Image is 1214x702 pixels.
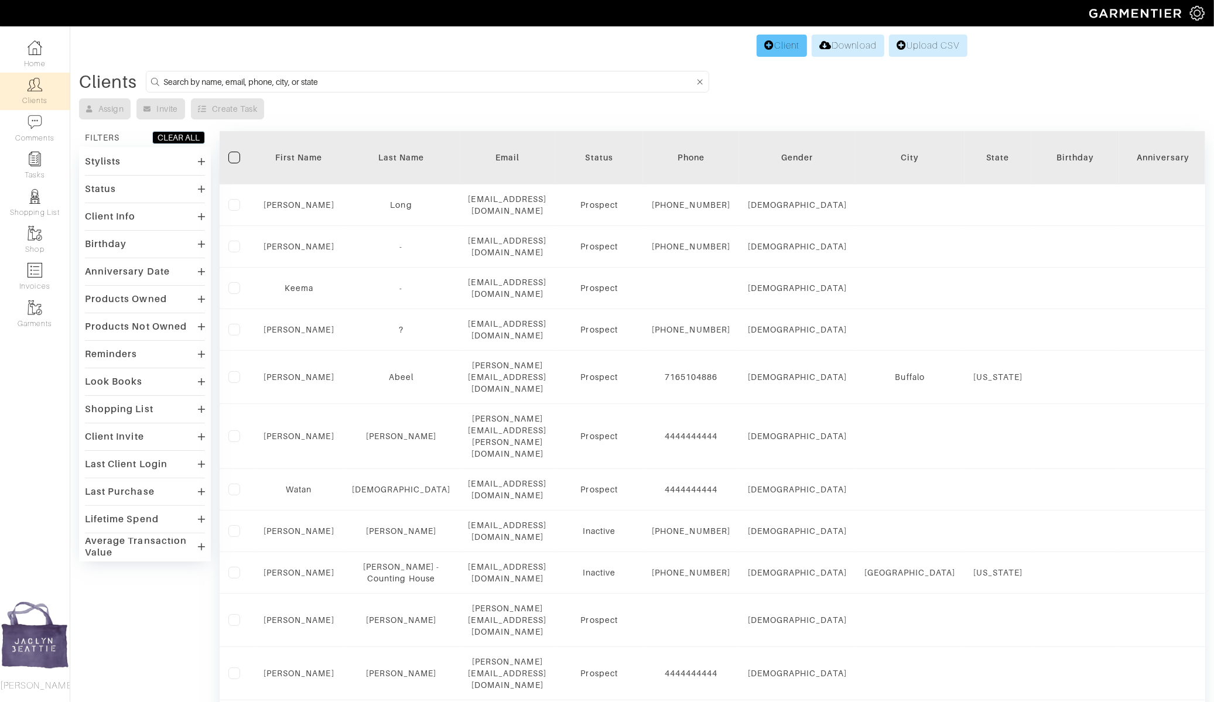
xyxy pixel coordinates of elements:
img: orders-icon-0abe47150d42831381b5fb84f609e132dff9fe21cb692f30cb5eec754e2cba89.png [28,263,42,278]
a: [PERSON_NAME] [264,242,334,251]
a: - [400,242,403,251]
div: [GEOGRAPHIC_DATA] [864,567,956,578]
a: [PERSON_NAME] [264,200,334,210]
div: Stylists [85,156,121,167]
div: Anniversary Date [85,266,170,278]
div: FILTERS [85,132,119,143]
div: [DEMOGRAPHIC_DATA] [748,199,847,211]
a: [PERSON_NAME] [366,432,437,441]
a: [PERSON_NAME] - Counting House [363,562,439,583]
img: garments-icon-b7da505a4dc4fd61783c78ac3ca0ef83fa9d6f193b1c9dc38574b1d14d53ca28.png [28,226,42,241]
div: State [973,152,1023,163]
div: Reminders [85,348,137,360]
a: [PERSON_NAME] [264,372,334,382]
div: Prospect [564,199,634,211]
a: [PERSON_NAME] [264,568,334,577]
div: [EMAIL_ADDRESS][DOMAIN_NAME] [468,519,547,543]
div: Prospect [564,614,634,626]
a: Long [391,200,412,210]
div: Clients [79,76,137,88]
div: First Name [264,152,334,163]
div: 7165104886 [652,371,730,383]
div: Prospect [564,667,634,679]
div: [DEMOGRAPHIC_DATA] [748,567,847,578]
th: Toggle SortBy [343,131,460,184]
div: [DEMOGRAPHIC_DATA] [748,484,847,495]
div: Gender [748,152,847,163]
div: Phone [652,152,730,163]
a: - [400,283,403,293]
th: Toggle SortBy [1031,131,1119,184]
div: Buffalo [864,371,956,383]
div: [DEMOGRAPHIC_DATA] [748,614,847,626]
a: [PERSON_NAME] [264,526,334,536]
img: garments-icon-b7da505a4dc4fd61783c78ac3ca0ef83fa9d6f193b1c9dc38574b1d14d53ca28.png [28,300,42,315]
div: Prospect [564,371,634,383]
div: [US_STATE] [973,371,1023,383]
div: Anniversary [1128,152,1198,163]
div: [PHONE_NUMBER] [652,241,730,252]
div: [DEMOGRAPHIC_DATA] [748,667,847,679]
img: stylists-icon-eb353228a002819b7ec25b43dbf5f0378dd9e0616d9560372ff212230b889e62.png [28,189,42,204]
div: [PERSON_NAME][EMAIL_ADDRESS][PERSON_NAME][DOMAIN_NAME] [468,413,547,460]
a: [PERSON_NAME] [366,669,437,678]
a: Keema [285,283,313,293]
a: [DEMOGRAPHIC_DATA] [352,485,451,494]
th: Toggle SortBy [1119,131,1207,184]
div: Shopping List [85,403,153,415]
div: Products Not Owned [85,321,187,333]
a: [PERSON_NAME] [264,615,334,625]
div: CLEAR ALL [158,132,200,143]
div: 4444444444 [652,430,730,442]
input: Search by name, email, phone, city, or state [163,74,694,89]
div: [DEMOGRAPHIC_DATA] [748,282,847,294]
img: clients-icon-6bae9207a08558b7cb47a8932f037763ab4055f8c8b6bfacd5dc20c3e0201464.png [28,77,42,92]
div: [DEMOGRAPHIC_DATA] [748,525,847,537]
a: [PERSON_NAME] [366,615,437,625]
div: [EMAIL_ADDRESS][DOMAIN_NAME] [468,318,547,341]
div: [PHONE_NUMBER] [652,525,730,537]
a: Watan [286,485,312,494]
a: [PERSON_NAME] [264,325,334,334]
div: [EMAIL_ADDRESS][DOMAIN_NAME] [468,276,547,300]
div: Inactive [564,567,634,578]
div: Products Owned [85,293,167,305]
th: Toggle SortBy [739,131,856,184]
div: Last Name [352,152,451,163]
div: Email [468,152,547,163]
div: [DEMOGRAPHIC_DATA] [748,324,847,335]
div: 4444444444 [652,667,730,679]
div: 4444444444 [652,484,730,495]
div: Status [85,183,116,195]
div: Prospect [564,282,634,294]
a: Client [757,35,807,57]
img: comment-icon-a0a6a9ef722e966f86d9cbdc48e553b5cf19dbc54f86b18d962a5391bc8f6eb6.png [28,115,42,129]
div: [DEMOGRAPHIC_DATA] [748,371,847,383]
div: [EMAIL_ADDRESS][DOMAIN_NAME] [468,193,547,217]
img: reminder-icon-8004d30b9f0a5d33ae49ab947aed9ed385cf756f9e5892f1edd6e32f2345188e.png [28,152,42,166]
div: Status [564,152,634,163]
div: [PERSON_NAME][EMAIL_ADDRESS][DOMAIN_NAME] [468,656,547,691]
div: [PERSON_NAME][EMAIL_ADDRESS][DOMAIN_NAME] [468,602,547,638]
div: City [864,152,956,163]
div: [PHONE_NUMBER] [652,324,730,335]
a: ? [399,325,403,334]
a: [PERSON_NAME] [264,669,334,678]
a: Upload CSV [889,35,967,57]
a: Download [812,35,884,57]
div: [DEMOGRAPHIC_DATA] [748,430,847,442]
img: dashboard-icon-dbcd8f5a0b271acd01030246c82b418ddd0df26cd7fceb0bd07c9910d44c42f6.png [28,40,42,55]
div: [US_STATE] [973,567,1023,578]
th: Toggle SortBy [555,131,643,184]
div: Birthday [1040,152,1110,163]
div: [PERSON_NAME][EMAIL_ADDRESS][DOMAIN_NAME] [468,359,547,395]
div: Client Invite [85,431,144,443]
div: Client Info [85,211,136,222]
div: [EMAIL_ADDRESS][DOMAIN_NAME] [468,561,547,584]
img: gear-icon-white-bd11855cb880d31180b6d7d6211b90ccbf57a29d726f0c71d8c61bd08dd39cc2.png [1190,6,1205,20]
button: CLEAR ALL [152,131,205,144]
img: garmentier-logo-header-white-b43fb05a5012e4ada735d5af1a66efaba907eab6374d6393d1fbf88cb4ef424d.png [1083,3,1190,23]
div: Inactive [564,525,634,537]
div: Prospect [564,430,634,442]
div: Average Transaction Value [85,535,198,559]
